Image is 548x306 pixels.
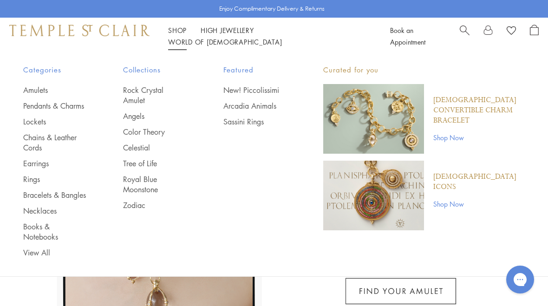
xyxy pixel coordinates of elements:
a: Pendants & Charms [23,101,86,111]
a: [DEMOGRAPHIC_DATA] Convertible Charm Bracelet [433,95,525,126]
a: Search [460,25,470,48]
a: View All [23,247,86,258]
a: Royal Blue Moonstone [123,174,186,195]
span: Collections [123,64,186,76]
a: Rock Crystal Amulet [123,85,186,105]
a: Bracelets & Bangles [23,190,86,200]
a: Chains & Leather Cords [23,132,86,153]
a: ShopShop [168,26,187,35]
p: Enjoy Complimentary Delivery & Returns [219,4,325,13]
img: Temple St. Clair [9,25,150,36]
a: Books & Notebooks [23,221,86,242]
a: Color Theory [123,127,186,137]
a: Rings [23,174,86,184]
a: Sassini Rings [223,117,286,127]
a: Necklaces [23,206,86,216]
a: New! Piccolissimi [223,85,286,95]
a: Shop Now [433,199,525,209]
a: High JewelleryHigh Jewellery [201,26,254,35]
a: Zodiac [123,200,186,210]
a: Shop Now [433,132,525,143]
a: Amulets [23,85,86,95]
nav: Main navigation [168,25,369,48]
iframe: Gorgias live chat messenger [502,262,539,297]
a: Arcadia Animals [223,101,286,111]
a: Angels [123,111,186,121]
a: Tree of Life [123,158,186,169]
p: Curated for you [323,64,525,76]
a: World of [DEMOGRAPHIC_DATA]World of [DEMOGRAPHIC_DATA] [168,37,282,46]
a: Earrings [23,158,86,169]
span: Categories [23,64,86,76]
span: Featured [223,64,286,76]
a: Open Shopping Bag [530,25,539,48]
a: [DEMOGRAPHIC_DATA] Icons [433,172,525,192]
a: Book an Appointment [390,26,425,46]
a: Celestial [123,143,186,153]
a: Lockets [23,117,86,127]
a: View Wishlist [507,25,516,39]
